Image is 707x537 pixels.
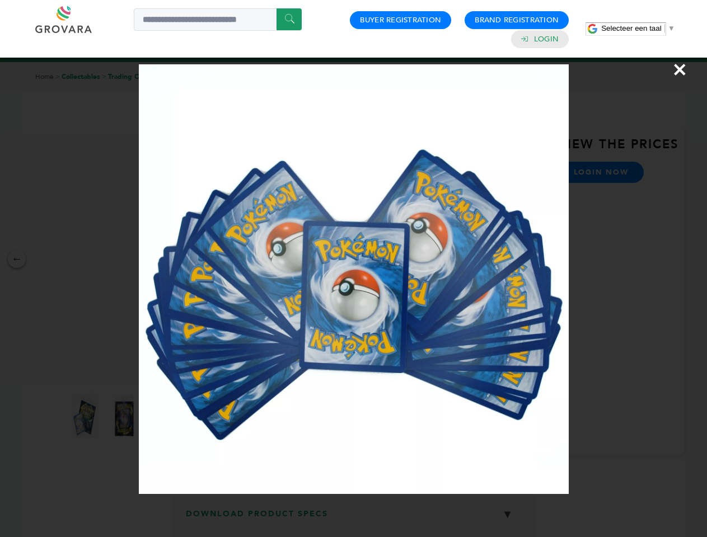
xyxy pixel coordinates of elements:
[601,24,675,32] a: Selecteer een taal​
[475,15,559,25] a: Brand Registration
[664,24,665,32] span: ​
[134,8,302,31] input: Search a product or brand...
[672,54,687,85] span: ×
[360,15,441,25] a: Buyer Registration
[668,24,675,32] span: ▼
[534,34,559,44] a: Login
[601,24,661,32] span: Selecteer een taal
[139,64,569,494] img: Image Preview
